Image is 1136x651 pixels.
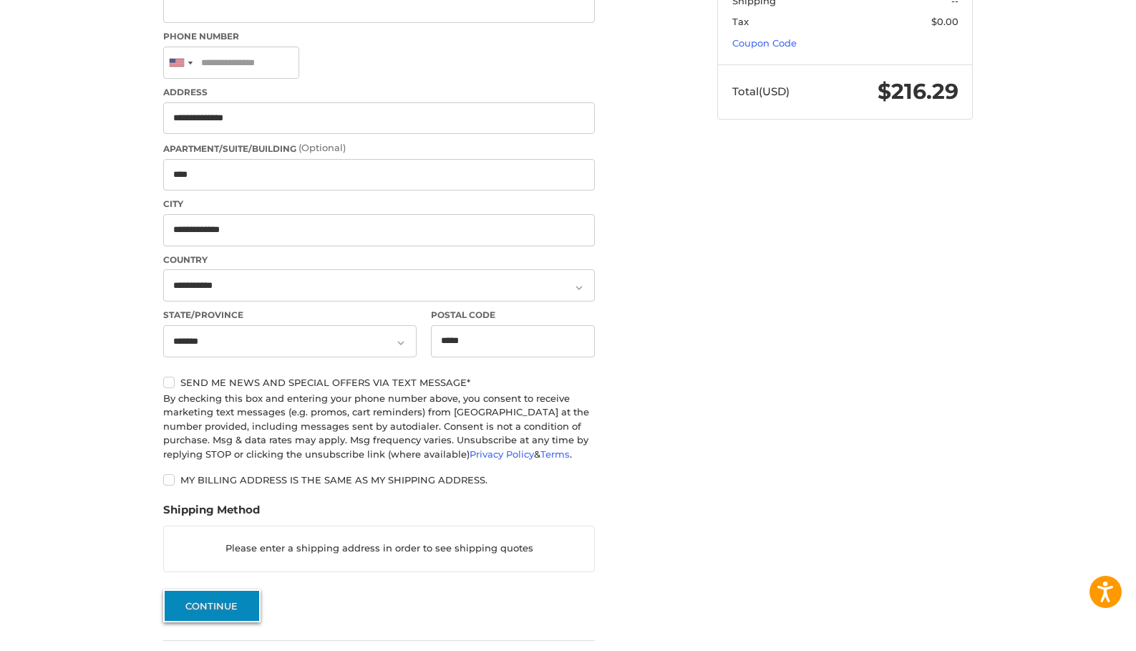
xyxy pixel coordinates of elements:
label: Address [163,86,595,99]
label: Apartment/Suite/Building [163,141,595,155]
span: $0.00 [931,16,958,27]
a: Coupon Code [732,37,797,49]
label: City [163,198,595,211]
button: Continue [163,589,261,622]
a: Terms [540,448,570,460]
a: Privacy Policy [470,448,534,460]
label: State/Province [163,309,417,322]
label: Phone Number [163,30,595,43]
p: Please enter a shipping address in order to see shipping quotes [164,535,594,563]
small: (Optional) [298,142,346,153]
div: By checking this box and entering your phone number above, you consent to receive marketing text ... [163,392,595,462]
legend: Shipping Method [163,502,260,525]
span: Tax [732,16,749,27]
span: Total (USD) [732,85,790,98]
div: United States: +1 [164,47,197,78]
label: Postal Code [431,309,596,322]
span: $216.29 [878,78,958,105]
label: My billing address is the same as my shipping address. [163,474,595,486]
label: Country [163,254,595,266]
label: Send me news and special offers via text message* [163,377,595,388]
